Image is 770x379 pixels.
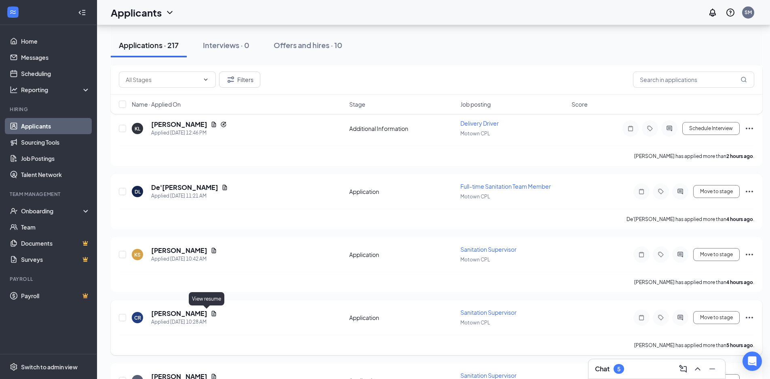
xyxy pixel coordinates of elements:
[460,131,490,137] span: Motown CPL
[460,309,517,316] span: Sanitation Supervisor
[203,76,209,83] svg: ChevronDown
[460,100,491,108] span: Job posting
[21,49,90,65] a: Messages
[726,216,753,222] b: 4 hours ago
[708,8,717,17] svg: Notifications
[706,362,719,375] button: Minimize
[745,313,754,322] svg: Ellipses
[134,314,141,321] div: CR
[637,188,646,195] svg: Note
[21,235,90,251] a: DocumentsCrown
[134,251,141,258] div: KS
[691,362,704,375] button: ChevronUp
[656,188,666,195] svg: Tag
[460,320,490,326] span: Motown CPL
[78,8,86,17] svg: Collapse
[9,8,17,16] svg: WorkstreamLogo
[634,279,754,286] p: [PERSON_NAME] has applied more than .
[10,207,18,215] svg: UserCheck
[460,372,517,379] span: Sanitation Supervisor
[349,187,456,196] div: Application
[10,106,89,113] div: Hiring
[617,366,620,373] div: 5
[21,251,90,267] a: SurveysCrown
[726,342,753,348] b: 5 hours ago
[460,120,499,127] span: Delivery Driver
[189,292,224,305] div: View resume
[10,86,18,94] svg: Analysis
[219,72,260,88] button: Filter Filters
[637,314,646,321] svg: Note
[151,183,218,192] h5: De'[PERSON_NAME]
[460,183,551,190] span: Full-time Sanitation Team Member
[21,288,90,304] a: PayrollCrown
[572,100,588,108] span: Score
[460,194,490,200] span: Motown CPL
[211,310,217,317] svg: Document
[151,192,228,200] div: Applied [DATE] 11:21 AM
[226,75,236,84] svg: Filter
[21,33,90,49] a: Home
[634,342,754,349] p: [PERSON_NAME] has applied more than .
[220,121,227,128] svg: Reapply
[21,86,91,94] div: Reporting
[132,100,181,108] span: Name · Applied On
[460,246,517,253] span: Sanitation Supervisor
[165,8,175,17] svg: ChevronDown
[675,251,685,258] svg: ActiveChat
[656,314,666,321] svg: Tag
[740,76,747,83] svg: MagnifyingGlass
[726,153,753,159] b: 2 hours ago
[21,166,90,183] a: Talent Network
[211,121,217,128] svg: Document
[675,188,685,195] svg: ActiveChat
[119,40,179,50] div: Applications · 217
[745,250,754,259] svg: Ellipses
[151,120,207,129] h5: [PERSON_NAME]
[274,40,342,50] div: Offers and hires · 10
[633,72,754,88] input: Search in applications
[682,122,740,135] button: Schedule Interview
[634,153,754,160] p: [PERSON_NAME] has applied more than .
[111,6,162,19] h1: Applicants
[151,246,207,255] h5: [PERSON_NAME]
[222,184,228,191] svg: Document
[151,318,217,326] div: Applied [DATE] 10:28 AM
[151,255,217,263] div: Applied [DATE] 10:42 AM
[645,125,655,132] svg: Tag
[349,314,456,322] div: Application
[678,364,688,374] svg: ComposeMessage
[626,125,635,132] svg: Note
[151,129,227,137] div: Applied [DATE] 12:46 PM
[21,65,90,82] a: Scheduling
[135,125,140,132] div: KL
[595,364,610,373] h3: Chat
[637,251,646,258] svg: Note
[349,251,456,259] div: Application
[745,124,754,133] svg: Ellipses
[211,247,217,254] svg: Document
[21,134,90,150] a: Sourcing Tools
[693,185,740,198] button: Move to stage
[126,75,199,84] input: All Stages
[726,279,753,285] b: 4 hours ago
[21,363,78,371] div: Switch to admin view
[665,125,674,132] svg: ActiveChat
[10,276,89,282] div: Payroll
[203,40,249,50] div: Interviews · 0
[135,188,141,195] div: DL
[21,219,90,235] a: Team
[10,363,18,371] svg: Settings
[349,100,365,108] span: Stage
[460,257,490,263] span: Motown CPL
[151,309,207,318] h5: [PERSON_NAME]
[677,362,690,375] button: ComposeMessage
[349,124,456,133] div: Additional Information
[627,216,754,223] p: De'[PERSON_NAME] has applied more than .
[21,150,90,166] a: Job Postings
[656,251,666,258] svg: Tag
[675,314,685,321] svg: ActiveChat
[693,248,740,261] button: Move to stage
[693,311,740,324] button: Move to stage
[707,364,717,374] svg: Minimize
